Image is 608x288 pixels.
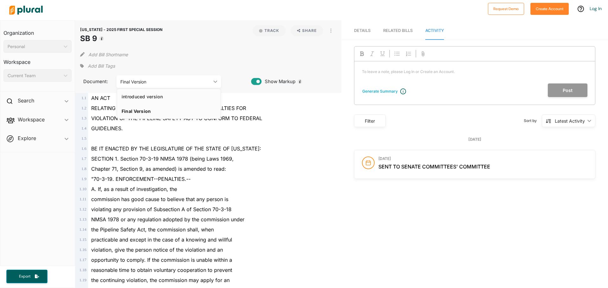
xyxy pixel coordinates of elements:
[8,72,61,79] div: Current Team
[88,49,128,59] button: Add Bill Shortname
[99,36,104,41] div: Tooltip anchor
[358,118,382,124] div: Filter
[297,79,303,84] div: Tooltip anchor
[81,116,86,120] span: 1 . 3
[354,22,370,40] a: Details
[79,217,86,222] span: 1 . 13
[91,216,244,223] span: NMSA 1978 or any regulation adopted by the commission under
[18,97,34,104] h2: Search
[3,53,72,67] h3: Workspace
[262,78,295,85] span: Show Markup
[288,25,326,36] button: Share
[488,5,524,12] a: Request Demo
[81,177,86,181] span: 1 . 9
[425,22,444,40] a: Activity
[79,258,86,262] span: 1 . 17
[530,5,569,12] a: Create Account
[91,125,123,132] span: GUIDELINES.
[8,43,61,50] div: Personal
[80,78,109,85] span: Document:
[79,248,86,252] span: 1 . 16
[291,25,323,36] button: Share
[91,267,232,273] span: reasonable time to obtain voluntary cooperation to prevent
[548,83,587,97] button: Post
[122,94,216,99] div: introduced version
[354,28,370,33] span: Details
[530,3,569,15] button: Create Account
[590,6,602,11] a: Log In
[79,278,86,282] span: 1 . 19
[91,257,232,263] span: opportunity to comply. If the commission is unable within a
[79,187,86,191] span: 1 . 10
[88,63,115,69] span: Add Bill Tags
[80,33,162,44] h1: SB 9
[79,197,86,201] span: 1 . 11
[120,78,211,85] div: Final Version
[378,156,587,161] h3: [DATE]
[79,268,86,272] span: 1 . 18
[91,247,223,253] span: violation, give the person notice of the violation and an
[80,61,115,71] div: Add tags
[253,25,286,36] button: Track
[80,27,162,32] span: [US_STATE] - 2025 FIRST SPECIAL SESSION
[15,274,35,279] span: Export
[117,89,220,104] a: introduced version
[91,95,110,101] span: AN ACT
[91,196,228,202] span: commission has good cause to believe that any person is
[81,167,86,171] span: 1 . 8
[81,146,86,151] span: 1 . 6
[91,226,214,233] span: the Pipeline Safety Act, the commission shall, when
[6,270,47,283] button: Export
[362,89,398,94] div: Generate Summary
[122,108,216,114] div: Final Version
[91,176,191,182] span: "70-3-19. ENFORCEMENT--PENALTIES.--
[79,237,86,242] span: 1 . 15
[425,28,444,33] span: Activity
[378,163,490,170] span: Sent to Senate Committees' Committee
[91,206,231,212] span: violating any provision of Subsection A of Section 70-3-18
[91,166,226,172] span: Chapter 71, Section 9, as amended) is amended to read:
[555,118,585,124] div: Latest Activity
[354,137,595,142] div: [DATE]
[488,3,524,15] button: Request Demo
[360,88,400,95] button: Generate Summary
[91,277,230,283] span: the continuing violation, the commission may apply for an
[117,104,220,118] a: Final Version
[91,186,177,192] span: A. If, as a result of investigation, the
[383,28,413,34] div: RELATED BILLS
[3,24,72,38] h3: Organization
[91,236,232,243] span: practicable and except in the case of a knowing and willful
[81,136,86,141] span: 1 . 5
[81,96,86,100] span: 1 . 1
[524,118,542,124] span: Sort by
[91,156,234,162] span: SECTION 1. Section 70-3-19 NMSA 1978 (being Laws 1969,
[91,145,261,152] span: BE IT ENACTED BY THE LEGISLATURE OF THE STATE OF [US_STATE]:
[81,106,86,110] span: 1 . 2
[79,207,86,211] span: 1 . 12
[81,156,86,161] span: 1 . 7
[91,115,262,121] span: VIOLATION OF THE PIPELINE SAFETY ACT TO CONFORM TO FEDERAL
[79,227,86,232] span: 1 . 14
[383,22,413,40] a: RELATED BILLS
[81,126,86,131] span: 1 . 4
[91,105,246,111] span: RELATING TO OIL AND GAS; ENHANCING CIVIL PENALTIES FOR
